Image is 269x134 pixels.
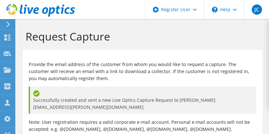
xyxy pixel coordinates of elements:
[252,4,262,15] span: JC
[29,61,256,82] p: Provide the email address of the customer from whom you would like to request a capture. The cust...
[29,119,256,133] p: Note: User registration requires a valid corporate e-mail account. Personal e-mail accounts will ...
[26,30,256,43] h1: Request Capture
[212,7,218,12] svg: \n
[33,97,253,111] span: Successfully created and sent a new Live Optics Capture Request to [PERSON_NAME][EMAIL_ADDRESS][P...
